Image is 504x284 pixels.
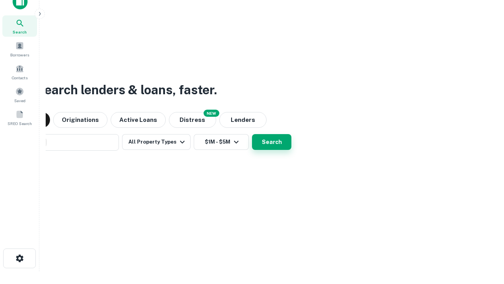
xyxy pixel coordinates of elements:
h3: Search lenders & loans, faster. [36,80,217,99]
button: Originations [53,112,107,128]
a: Borrowers [2,38,37,60]
a: Contacts [2,61,37,82]
button: $1M - $5M [194,134,249,150]
div: NEW [204,110,219,117]
button: All Property Types [122,134,191,150]
span: Borrowers [10,52,29,58]
button: Lenders [219,112,267,128]
a: SREO Search [2,107,37,128]
span: Contacts [12,75,28,81]
button: Search distressed loans with lien and other non-mortgage details. [169,112,216,128]
a: Saved [2,84,37,105]
iframe: Chat Widget [465,221,504,259]
button: Active Loans [111,112,166,128]
a: Search [2,15,37,37]
span: Search [13,29,27,35]
span: Saved [14,97,26,104]
button: Search [252,134,291,150]
span: SREO Search [7,120,32,127]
